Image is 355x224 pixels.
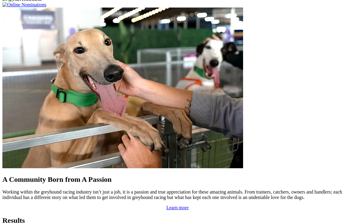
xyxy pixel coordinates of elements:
img: Online Nominations [2,2,46,8]
img: Westy_Cropped.jpg [2,8,243,168]
a: Learn more [166,205,189,210]
p: Working within the greyhound racing industry isn’t just a job, it is a passion and true appreciat... [2,189,353,200]
h2: A Community Born from A Passion [2,175,353,184]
